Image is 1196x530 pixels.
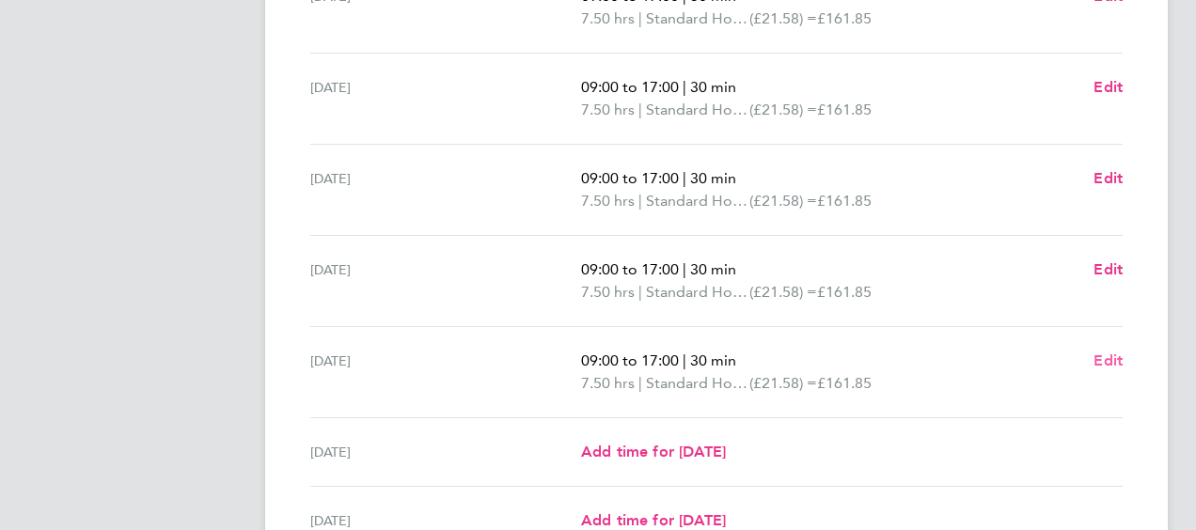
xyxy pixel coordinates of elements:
span: (£21.58) = [749,283,817,301]
span: 30 min [690,169,736,187]
span: 09:00 to 17:00 [581,351,679,369]
span: Add time for [DATE] [581,443,726,460]
span: £161.85 [817,101,872,118]
span: Standard Hourly [646,8,749,30]
span: Standard Hourly [646,281,749,304]
a: Edit [1094,258,1123,281]
span: 09:00 to 17:00 [581,78,679,96]
span: (£21.58) = [749,9,817,27]
span: 7.50 hrs [581,374,635,392]
span: Standard Hourly [646,190,749,212]
span: Standard Hourly [646,372,749,395]
span: £161.85 [817,192,872,210]
span: 7.50 hrs [581,101,635,118]
span: (£21.58) = [749,192,817,210]
span: 7.50 hrs [581,283,635,301]
div: [DATE] [310,258,581,304]
span: £161.85 [817,9,872,27]
span: | [638,374,642,392]
span: | [683,169,686,187]
span: Standard Hourly [646,99,749,121]
div: [DATE] [310,350,581,395]
span: 7.50 hrs [581,9,635,27]
span: Add time for [DATE] [581,511,726,529]
a: Add time for [DATE] [581,441,726,463]
span: (£21.58) = [749,101,817,118]
span: 30 min [690,260,736,278]
a: Edit [1094,167,1123,190]
a: Edit [1094,350,1123,372]
span: | [638,283,642,301]
div: [DATE] [310,167,581,212]
span: Edit [1094,169,1123,187]
span: | [638,101,642,118]
span: £161.85 [817,374,872,392]
span: | [683,260,686,278]
span: Edit [1094,78,1123,96]
span: 30 min [690,351,736,369]
div: [DATE] [310,76,581,121]
span: 09:00 to 17:00 [581,169,679,187]
span: | [683,351,686,369]
span: 30 min [690,78,736,96]
span: | [683,78,686,96]
span: 7.50 hrs [581,192,635,210]
span: | [638,9,642,27]
a: Edit [1094,76,1123,99]
span: (£21.58) = [749,374,817,392]
span: | [638,192,642,210]
span: Edit [1094,351,1123,369]
span: 09:00 to 17:00 [581,260,679,278]
span: £161.85 [817,283,872,301]
div: [DATE] [310,441,581,463]
span: Edit [1094,260,1123,278]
